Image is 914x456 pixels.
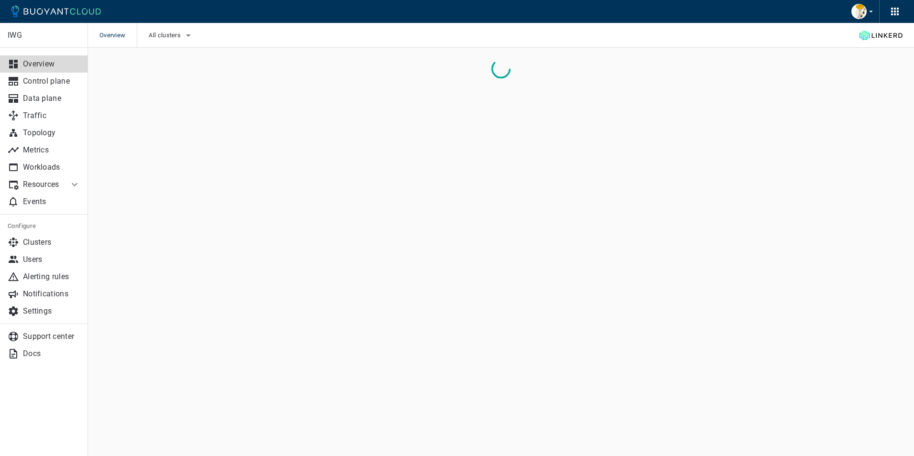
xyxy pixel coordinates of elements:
p: Notifications [23,289,80,299]
p: IWG [8,31,80,40]
button: All clusters [149,28,194,43]
p: Settings [23,306,80,316]
p: Alerting rules [23,272,80,282]
p: Clusters [23,238,80,247]
p: Control plane [23,76,80,86]
p: Events [23,197,80,206]
p: Topology [23,128,80,138]
p: Traffic [23,111,80,120]
p: Metrics [23,145,80,155]
p: Resources [23,180,61,189]
p: Workloads [23,163,80,172]
p: Overview [23,59,80,69]
img: Shakaib Arif [851,4,867,19]
span: Overview [99,23,137,48]
p: Users [23,255,80,264]
span: All clusters [149,32,183,39]
p: Data plane [23,94,80,103]
h5: Configure [8,222,80,230]
p: Support center [23,332,80,341]
p: Docs [23,349,80,358]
